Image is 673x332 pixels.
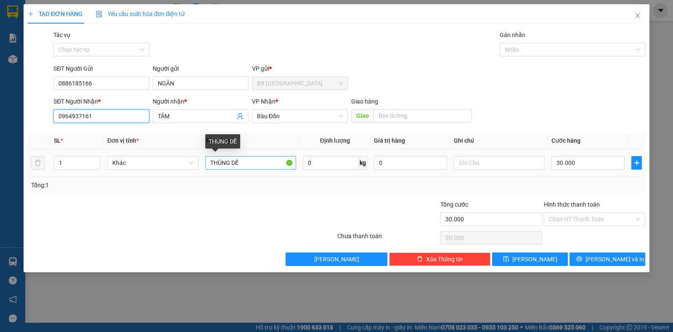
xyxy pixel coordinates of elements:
[252,98,276,105] span: VP Nhận
[351,98,378,105] span: Giao hàng
[91,163,100,169] span: Decrease Value
[257,110,343,122] span: Bàu Đồn
[28,11,82,17] span: TẠO ĐƠN HÀNG
[96,11,185,17] span: Yêu cầu xuất hóa đơn điện tử
[54,137,61,144] span: SL
[96,11,103,18] img: icon
[98,17,171,27] div: DÂN
[374,137,405,144] span: Giá trị hàng
[237,113,244,120] span: user-add
[576,256,582,263] span: printer
[632,159,641,166] span: plus
[7,27,93,37] div: NGÂN
[205,156,296,170] input: VD: Bàn, Ghế
[570,252,645,266] button: printer[PERSON_NAME] và In
[544,201,600,208] label: Hình thức thanh toán
[634,12,641,19] span: close
[97,56,109,65] span: CC :
[551,137,580,144] span: Cước hàng
[286,252,387,266] button: [PERSON_NAME]
[631,156,642,170] button: plus
[53,97,149,106] div: SĐT Người Nhận
[97,54,172,66] div: 30.000
[374,156,447,170] input: 0
[53,32,70,38] label: Tác vụ
[440,201,468,208] span: Tổng cước
[359,156,367,170] span: kg
[153,97,249,106] div: Người nhận
[500,32,525,38] label: Gán nhãn
[257,77,343,90] span: BX Tân Châu
[314,255,359,264] span: [PERSON_NAME]
[98,7,171,17] div: Bàu Đồn
[336,231,440,246] div: Chưa thanh toán
[31,156,45,170] button: delete
[450,133,548,149] th: Ghi chú
[417,256,423,263] span: delete
[320,137,350,144] span: Định lượng
[454,156,545,170] input: Ghi Chú
[7,37,93,49] div: 0886185166
[53,64,149,73] div: SĐT Người Gửi
[107,137,139,144] span: Đơn vị tính
[98,8,119,17] span: Nhận:
[98,27,171,39] div: 0379852892
[503,256,509,263] span: save
[7,8,20,17] span: Gửi:
[31,181,260,190] div: Tổng: 1
[426,255,463,264] span: Xóa Thông tin
[389,252,490,266] button: deleteXóa Thông tin
[93,158,98,163] span: up
[28,11,34,17] span: plus
[153,64,249,73] div: Người gửi
[351,109,374,122] span: Giao
[91,157,100,163] span: Increase Value
[93,164,98,169] span: down
[626,4,649,28] button: Close
[205,134,240,149] div: THÙNG DẾ
[374,109,472,122] input: Dọc đường
[252,64,348,73] div: VP gửi
[512,255,557,264] span: [PERSON_NAME]
[492,252,568,266] button: save[PERSON_NAME]
[7,7,93,27] div: BX [GEOGRAPHIC_DATA]
[112,157,193,169] span: Khác
[586,255,644,264] span: [PERSON_NAME] và In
